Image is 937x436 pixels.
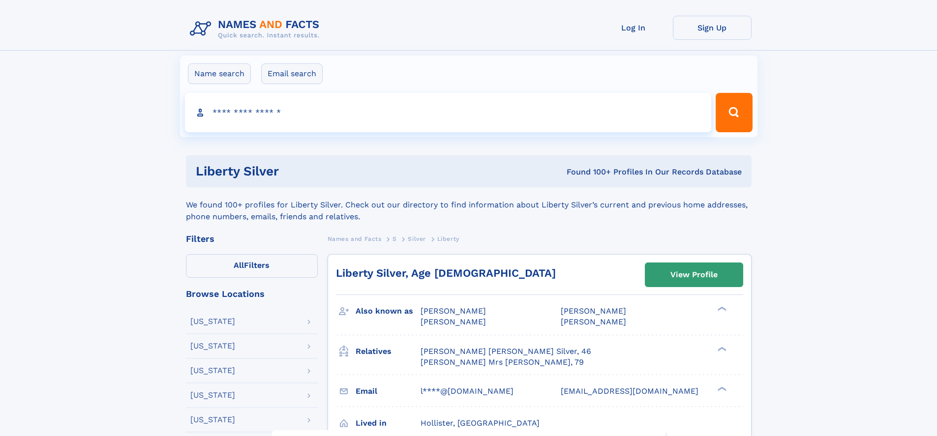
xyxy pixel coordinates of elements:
span: Hollister, [GEOGRAPHIC_DATA] [421,418,540,428]
span: Silver [408,235,426,242]
div: ❯ [715,385,727,392]
a: Log In [594,16,673,40]
span: [PERSON_NAME] [421,306,486,316]
span: Liberty [437,235,459,242]
input: search input [185,93,712,132]
div: [US_STATE] [190,391,235,399]
a: [PERSON_NAME] [PERSON_NAME] Silver, 46 [421,346,591,357]
label: Name search [188,63,251,84]
a: Liberty Silver, Age [DEMOGRAPHIC_DATA] [336,267,556,279]
span: [PERSON_NAME] [421,317,486,326]
h3: Lived in [356,415,421,432]
a: Sign Up [673,16,752,40]
img: Logo Names and Facts [186,16,328,42]
a: S [393,233,397,245]
a: Silver [408,233,426,245]
a: [PERSON_NAME] Mrs [PERSON_NAME], 79 [421,357,584,368]
h3: Relatives [356,343,421,360]
h3: Also known as [356,303,421,320]
div: [US_STATE] [190,416,235,424]
h3: Email [356,383,421,400]
div: View Profile [670,263,718,286]
span: [EMAIL_ADDRESS][DOMAIN_NAME] [561,386,698,396]
div: Found 100+ Profiles In Our Records Database [423,167,742,177]
div: ❯ [715,306,727,312]
h1: Liberty Silver [196,165,423,177]
span: [PERSON_NAME] [561,317,626,326]
div: [US_STATE] [190,342,235,350]
div: We found 100+ profiles for Liberty Silver. Check out our directory to find information about Libe... [186,187,752,223]
a: View Profile [645,263,743,287]
span: [PERSON_NAME] [561,306,626,316]
div: [US_STATE] [190,318,235,325]
label: Filters [186,254,318,278]
label: Email search [261,63,323,84]
div: [US_STATE] [190,367,235,375]
button: Search Button [716,93,752,132]
div: Filters [186,234,318,243]
span: All [234,261,244,270]
a: Names and Facts [328,233,382,245]
span: S [393,235,397,242]
div: Browse Locations [186,290,318,298]
div: ❯ [715,346,727,352]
